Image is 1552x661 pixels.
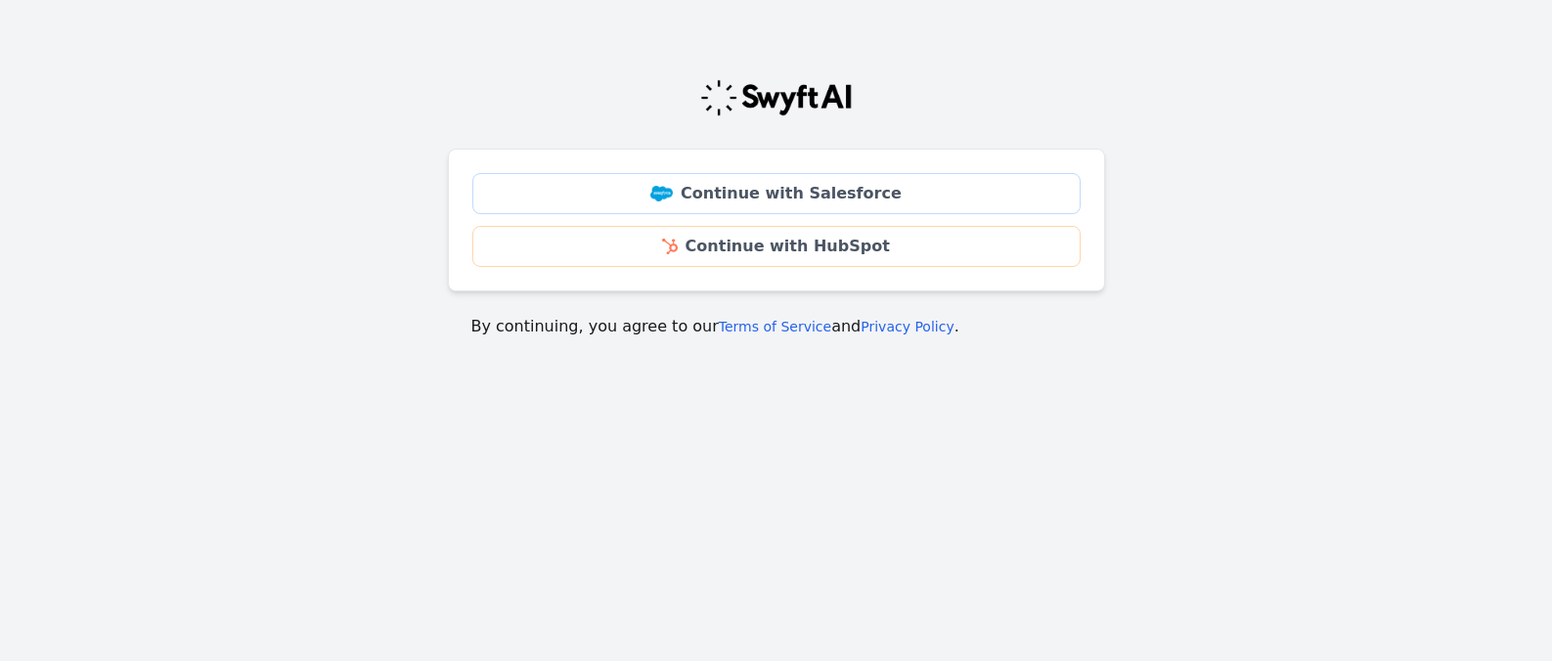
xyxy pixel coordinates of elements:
a: Continue with HubSpot [472,226,1081,267]
a: Continue with Salesforce [472,173,1081,214]
p: By continuing, you agree to our and . [471,315,1082,338]
img: Swyft Logo [699,78,854,117]
img: Salesforce [650,186,673,201]
a: Privacy Policy [861,319,953,334]
img: HubSpot [662,239,677,254]
a: Terms of Service [719,319,831,334]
